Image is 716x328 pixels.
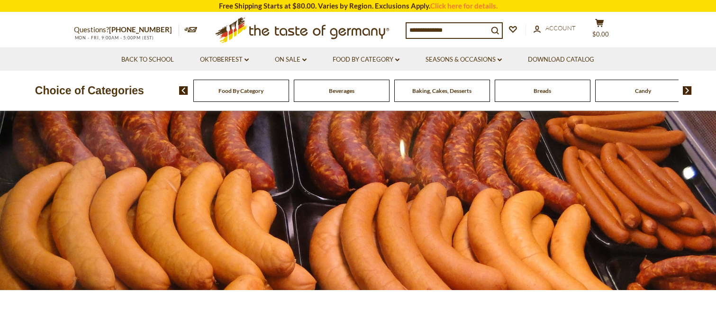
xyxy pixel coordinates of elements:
a: Beverages [329,87,354,94]
a: Candy [635,87,651,94]
a: Account [534,23,576,34]
a: On Sale [275,55,307,65]
a: Baking, Cakes, Desserts [412,87,471,94]
span: Account [545,24,576,32]
span: MON - FRI, 9:00AM - 5:00PM (EST) [74,35,154,40]
a: Oktoberfest [200,55,249,65]
a: Back to School [121,55,174,65]
a: Food By Category [333,55,399,65]
p: Questions? [74,24,179,36]
a: Download Catalog [528,55,594,65]
a: Seasons & Occasions [426,55,502,65]
span: $0.00 [592,30,609,38]
a: Breads [534,87,551,94]
img: previous arrow [179,86,188,95]
button: $0.00 [586,18,614,42]
img: next arrow [683,86,692,95]
a: Click here for details. [430,1,498,10]
a: [PHONE_NUMBER] [109,25,172,34]
a: Food By Category [218,87,263,94]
